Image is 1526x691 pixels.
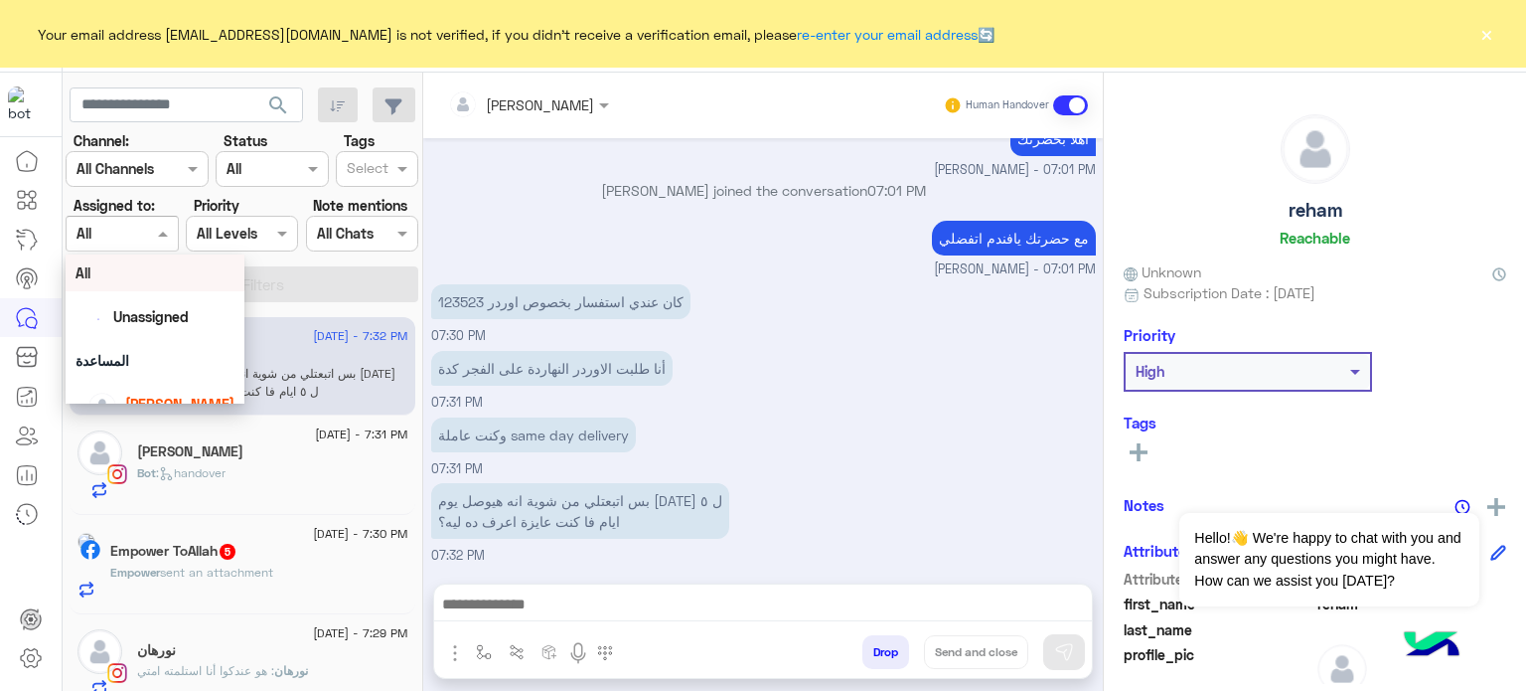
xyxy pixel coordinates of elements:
[344,157,388,183] div: Select
[566,641,590,665] img: send voice note
[1124,594,1313,614] span: first_name
[431,548,485,563] span: 07:32 PM
[501,635,534,668] button: Trigger scenario
[66,342,244,379] div: المساعدة
[932,221,1096,256] p: 27/8/2025, 7:01 PM
[1179,513,1478,606] span: Hello!👋 We're happy to chat with you and answer any questions you might have. How can we assist y...
[80,540,100,560] img: Facebook
[224,130,267,151] label: Status
[313,195,407,216] label: Note mentions
[1124,644,1313,690] span: profile_pic
[137,366,395,399] span: بس اتبعتلي من شوية انه هيوصل يوم من يومين ل ٥ ايام فا كنت عايزة اعرف ده ليه؟
[137,663,274,678] span: هو عندكوا أنا استلمته امتي
[431,483,729,539] p: 27/8/2025, 7:32 PM
[1282,115,1349,183] img: defaultAdmin.png
[431,284,690,319] p: 27/8/2025, 7:30 PM
[509,644,525,660] img: Trigger scenario
[1124,261,1201,282] span: Unknown
[110,543,237,560] h5: Empower ToAllah
[313,327,407,345] span: [DATE] - 7:32 PM
[194,195,239,216] label: Priority
[1397,611,1466,681] img: hulul-logo.png
[934,260,1096,279] span: [PERSON_NAME] - 07:01 PM
[254,87,303,130] button: search
[8,86,44,122] img: 919860931428189
[77,533,95,551] img: picture
[431,418,636,452] p: 27/8/2025, 7:31 PM
[1144,282,1315,303] span: Subscription Date : [DATE]
[107,663,127,683] img: Instagram
[534,635,566,668] button: create order
[77,431,122,475] img: defaultAdmin.png
[1054,642,1074,662] img: send message
[1289,199,1342,222] h5: reham
[862,635,909,669] button: Drop
[1280,229,1350,247] h6: Reachable
[88,393,116,421] img: defaultAdmin.png
[431,351,673,386] p: 27/8/2025, 7:31 PM
[1010,121,1096,156] p: 27/8/2025, 7:01 PM
[1124,496,1164,514] h6: Notes
[66,255,244,404] ng-dropdown-panel: Options list
[966,97,1049,113] small: Human Handover
[137,642,176,659] h5: نورهان
[313,525,407,543] span: [DATE] - 7:30 PM
[76,264,90,281] span: All
[1124,414,1506,432] h6: Tags
[476,644,492,660] img: select flow
[867,182,926,199] span: 07:01 PM
[125,396,234,413] span: [PERSON_NAME]
[1476,24,1496,44] button: ×
[160,565,273,580] span: sent an attachment
[541,644,557,660] img: create order
[924,635,1028,669] button: Send and close
[74,195,155,216] label: Assigned to:
[431,180,1096,201] p: [PERSON_NAME] joined the conversation
[934,161,1096,180] span: [PERSON_NAME] - 07:01 PM
[1124,542,1194,560] h6: Attributes
[137,443,243,460] h5: Amira Magdy
[468,635,501,668] button: select flow
[77,629,122,674] img: defaultAdmin.png
[1124,326,1175,344] h6: Priority
[431,328,486,343] span: 07:30 PM
[274,663,308,678] span: نورهان
[80,309,100,329] div: loading...
[797,26,978,43] a: re-enter your email address
[137,465,156,480] span: Bot
[113,308,189,325] span: Unassigned
[313,624,407,642] span: [DATE] - 7:29 PM
[220,544,235,560] span: 5
[431,395,483,410] span: 07:31 PM
[315,426,407,443] span: [DATE] - 7:31 PM
[431,461,483,476] span: 07:31 PM
[38,24,994,45] span: Your email address [EMAIL_ADDRESS][DOMAIN_NAME] is not verified, if you didn't receive a verifica...
[266,93,290,117] span: search
[110,565,160,580] span: Empower
[156,465,226,480] span: : handover
[107,464,127,484] img: Instagram
[1487,498,1505,516] img: add
[1124,619,1313,640] span: last_name
[74,130,129,151] label: Channel:
[1124,569,1313,590] span: Attribute Name
[344,130,375,151] label: Tags
[443,641,467,665] img: send attachment
[597,645,613,661] img: make a call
